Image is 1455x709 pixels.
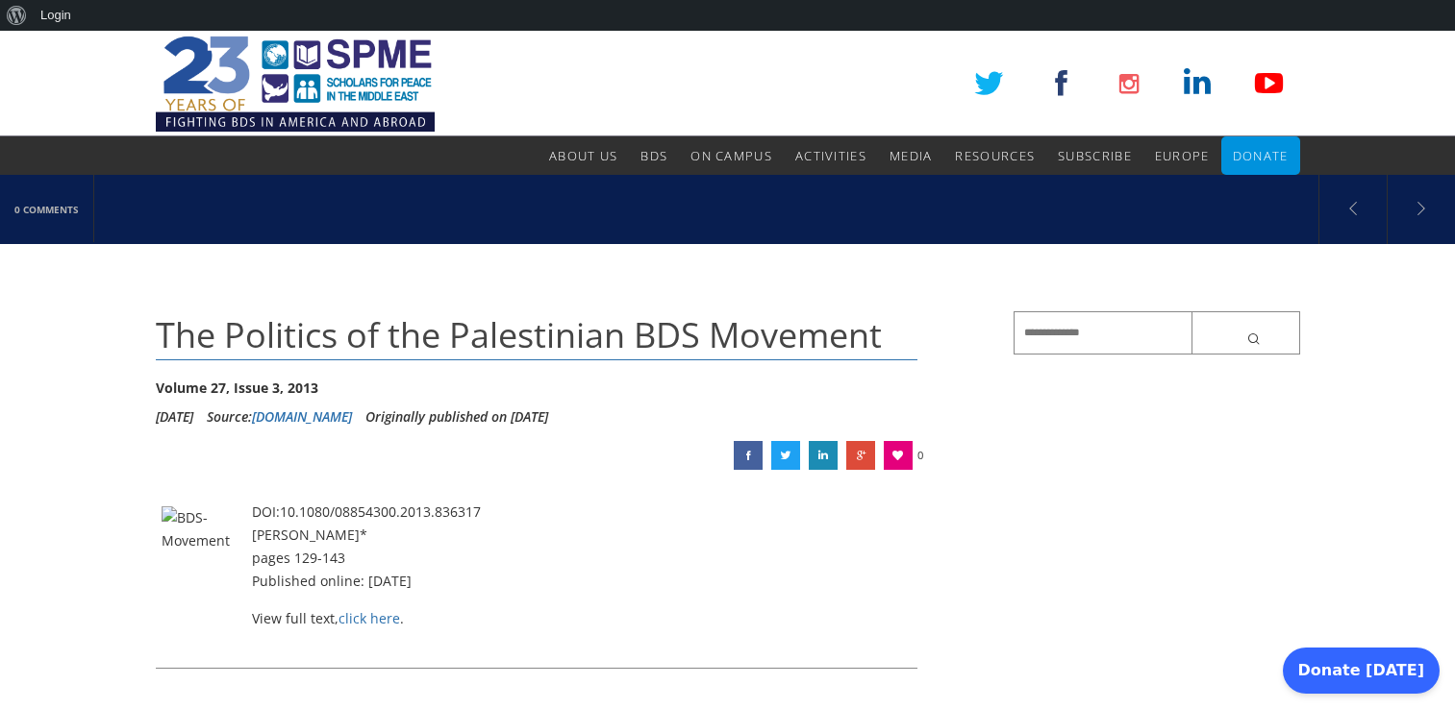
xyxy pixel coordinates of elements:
[1155,136,1210,175] a: Europe
[640,147,667,164] span: BDS
[795,136,866,175] a: Activities
[734,441,763,470] a: The Politics of the Palestinian BDS Movement
[890,136,933,175] a: Media
[207,403,352,431] div: Source:
[156,403,193,431] li: [DATE]
[1058,136,1132,175] a: Subscribe
[640,136,667,175] a: BDS
[795,147,866,164] span: Activities
[339,609,400,627] a: click here
[1058,147,1132,164] span: Subscribe
[846,441,875,470] a: The Politics of the Palestinian BDS Movement
[690,136,772,175] a: On Campus
[771,441,800,470] a: The Politics of the Palestinian BDS Movement
[809,441,838,470] a: The Politics of the Palestinian BDS Movement
[1233,147,1289,164] span: Donate
[549,136,617,175] a: About Us
[955,136,1035,175] a: Resources
[252,407,352,426] a: [DOMAIN_NAME]
[1155,147,1210,164] span: Europe
[365,403,548,431] li: Originally published on [DATE]
[156,311,882,358] span: The Politics of the Palestinian BDS Movement
[917,441,923,470] span: 0
[690,147,772,164] span: On Campus
[890,147,933,164] span: Media
[955,147,1035,164] span: Resources
[156,31,435,136] img: SPME
[162,506,246,633] img: BDS-Movement
[1233,136,1289,175] a: Donate
[549,147,617,164] span: About Us
[156,607,918,630] p: View full text, .
[156,374,918,403] div: Volume 27, Issue 3, 2013
[156,501,918,592] p: DOI:10.1080/08854300.2013.836317 [PERSON_NAME]* pages 129-143 Published online: [DATE]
